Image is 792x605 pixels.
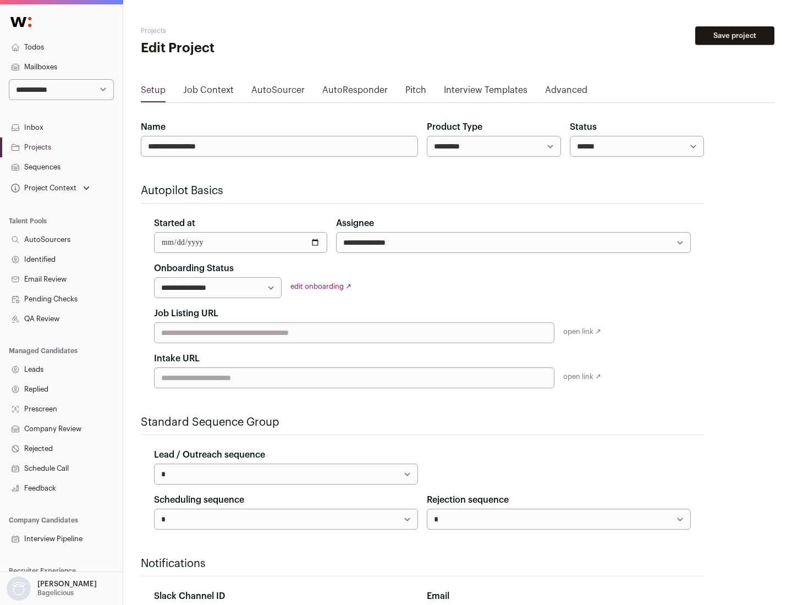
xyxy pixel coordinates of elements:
[695,26,774,45] button: Save project
[336,217,374,230] label: Assignee
[141,84,166,101] a: Setup
[427,590,691,603] div: Email
[154,352,200,365] label: Intake URL
[183,84,234,101] a: Job Context
[444,84,527,101] a: Interview Templates
[141,183,704,199] h2: Autopilot Basics
[141,556,704,571] h2: Notifications
[154,217,195,230] label: Started at
[141,40,352,57] h1: Edit Project
[154,262,234,275] label: Onboarding Status
[251,84,305,101] a: AutoSourcer
[154,307,218,320] label: Job Listing URL
[427,493,509,507] label: Rejection sequence
[141,415,704,430] h2: Standard Sequence Group
[154,448,265,461] label: Lead / Outreach sequence
[9,184,76,193] div: Project Context
[290,283,351,290] a: edit onboarding ↗
[7,576,31,601] img: nopic.png
[37,588,74,597] p: Bagelicious
[545,84,587,101] a: Advanced
[4,576,99,601] button: Open dropdown
[4,11,37,33] img: Wellfound
[427,120,482,134] label: Product Type
[322,84,388,101] a: AutoResponder
[9,180,92,196] button: Open dropdown
[154,493,244,507] label: Scheduling sequence
[141,120,166,134] label: Name
[37,580,97,588] p: [PERSON_NAME]
[570,120,597,134] label: Status
[154,590,225,603] label: Slack Channel ID
[141,26,352,35] h2: Projects
[405,84,426,101] a: Pitch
